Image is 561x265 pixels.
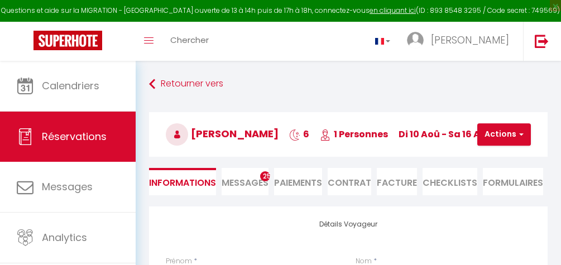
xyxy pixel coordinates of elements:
span: di 10 Aoû - sa 16 Aoû [399,128,492,141]
li: CHECKLISTS [423,168,477,195]
a: Chercher [162,22,217,61]
li: Facture [377,168,417,195]
span: Calendriers [42,79,99,93]
li: Informations [149,168,216,195]
img: ... [407,32,424,49]
h4: Détails Voyageur [166,220,531,228]
img: logout [535,34,549,48]
a: en cliquant ici [370,6,416,15]
span: [PERSON_NAME] [166,127,279,141]
span: Messages [42,180,93,194]
a: ... [PERSON_NAME] [399,22,523,61]
span: Analytics [42,230,87,244]
span: 25 [260,171,270,181]
span: Réservations [42,129,107,143]
span: 1 Personnes [320,128,388,141]
span: Chercher [170,34,209,46]
span: [PERSON_NAME] [431,33,509,47]
li: FORMULAIRES [483,168,543,195]
li: Contrat [328,168,371,195]
iframe: LiveChat chat widget [514,218,561,265]
img: Super Booking [33,31,102,50]
button: Actions [477,123,531,146]
span: Messages [222,176,268,189]
li: Paiements [274,168,322,195]
a: Retourner vers [149,74,548,94]
span: 6 [289,128,309,141]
